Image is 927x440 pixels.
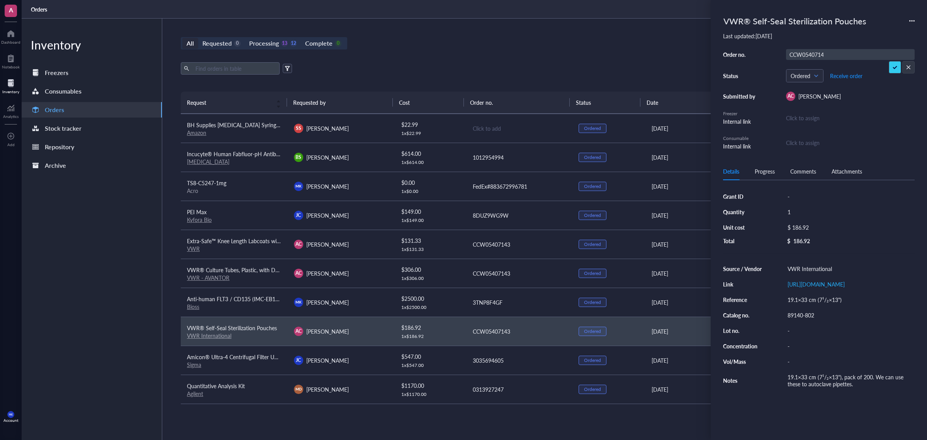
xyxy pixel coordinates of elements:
td: CCW05407143 [466,230,573,259]
th: Cost [393,92,463,113]
span: BH Supplies [MEDICAL_DATA] Syringes U-100 30G 1ml/cc 5/16" (8mm) Pack of 100 Pcs [187,121,399,129]
div: Source / Vendor [723,265,762,272]
div: VWR International [784,263,915,274]
span: A [9,5,13,15]
a: Notebook [2,52,20,69]
div: Ordered [584,241,601,247]
div: 1012954994 [473,153,567,162]
div: 0313927247 [473,385,567,394]
div: Quantity [723,208,762,215]
th: Requested by [287,92,393,113]
span: Extra-Safe™ Knee Length Labcoats with 3 Pockets [187,237,306,245]
div: [DATE] [652,327,780,336]
td: 3TNP8F4GF [466,288,573,317]
a: VWR International [187,332,231,339]
div: Catalog no. [723,312,762,319]
span: [PERSON_NAME] [306,211,349,219]
span: VWR® Self-Seal Sterilization Pouches [187,324,277,332]
div: Notes [723,377,762,384]
div: [DATE] [652,211,780,220]
a: Stock tracker [22,121,162,136]
td: 0313927247 [466,375,573,404]
a: Archive [22,158,162,173]
div: Account [3,418,19,423]
div: Total [723,237,762,244]
div: $ 614.00 [401,149,459,158]
div: $ 0.00 [401,178,459,187]
a: VWR [187,245,200,252]
td: 3035694605 [466,346,573,375]
span: Request [187,98,272,107]
span: MK [295,299,301,305]
td: 1012954994 [466,143,573,172]
span: TS8-C5247-1mg [187,179,226,187]
a: [MEDICAL_DATA] [187,158,229,165]
div: All [187,38,194,49]
div: Concentration [723,343,762,350]
a: Orders [31,6,49,13]
div: - [784,341,915,351]
a: Kyfora Bio [187,216,212,223]
th: Date [640,92,782,113]
span: JC [296,212,301,219]
div: $ 149.00 [401,207,459,216]
div: $ 22.99 [401,120,459,129]
span: MD [295,386,302,392]
div: 1 x $ 1170.00 [401,391,459,397]
span: [PERSON_NAME] [306,327,349,335]
div: [DATE] [652,240,780,249]
span: [PERSON_NAME] [798,92,841,100]
th: Status [570,92,640,113]
div: Details [723,167,739,176]
div: FedEx#883672996781 [473,182,567,191]
div: [DATE] [652,124,780,133]
a: VWR - AVANTOR [187,274,229,281]
div: $ 186.92 [784,222,912,233]
div: 1 x $ 614.00 [401,159,459,165]
a: Orders [22,102,162,118]
span: Receive order [830,73,862,79]
a: [URL][DOMAIN_NAME] [788,280,845,288]
a: Dashboard [1,27,20,44]
span: Ordered [791,72,817,79]
input: Find orders in table [192,63,277,74]
div: Ordered [584,154,601,160]
th: Request [181,92,287,113]
div: 13 [281,40,288,47]
a: Repository [22,139,162,155]
div: 1 x $ 547.00 [401,362,459,368]
div: 186.92 [793,237,810,244]
a: Freezers [22,65,162,80]
div: Ordered [584,328,601,334]
div: Acro [187,187,282,194]
div: $ 2500.00 [401,294,459,303]
div: 0 [234,40,241,47]
span: [PERSON_NAME] [306,356,349,364]
span: [PERSON_NAME] [306,269,349,277]
span: AC [295,328,302,335]
div: Orders [45,104,64,115]
div: $ [787,237,790,244]
div: - [784,325,915,336]
span: Incucyte® Human Fabfluor-pH Antibody Labeling Dye for Antibody Internalization [187,150,384,158]
div: 1 x $ 306.00 [401,275,459,281]
div: Attachments [832,167,862,176]
span: Quantitative Analysis Kit [187,382,245,390]
div: Dashboard [1,40,20,44]
div: Click to assign [786,114,915,122]
div: Inventory [2,89,19,94]
div: Submitted by [723,93,758,100]
div: Vol/Mass [723,358,762,365]
div: 12 [290,40,297,47]
div: Grant ID [723,193,762,200]
div: [DATE] [652,269,780,278]
div: Click to add [473,124,567,133]
span: Anti-human FLT3 / CD135 (IMC-EB10 Biosimilar) [187,295,304,303]
div: Order no. [723,51,758,58]
div: segmented control [181,37,347,49]
div: [DATE] [652,153,780,162]
span: [PERSON_NAME] [306,385,349,393]
div: 1 [784,206,915,217]
div: Ordered [584,183,601,189]
div: Consumable [723,135,758,142]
